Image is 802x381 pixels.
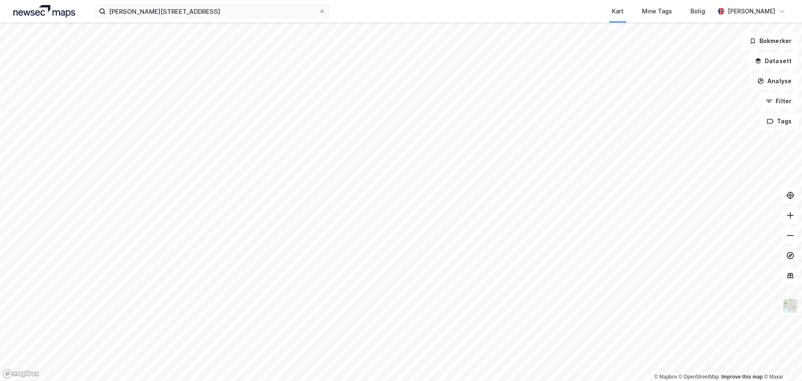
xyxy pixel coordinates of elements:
[728,6,775,16] div: [PERSON_NAME]
[721,374,763,380] a: Improve this map
[679,374,719,380] a: OpenStreetMap
[750,73,799,89] button: Analyse
[690,6,705,16] div: Bolig
[642,6,672,16] div: Mine Tags
[760,113,799,130] button: Tags
[106,5,319,18] input: Søk på adresse, matrikkel, gårdeiere, leietakere eller personer
[760,341,802,381] iframe: Chat Widget
[13,5,75,18] img: logo.a4113a55bc3d86da70a041830d287a7e.svg
[742,33,799,49] button: Bokmerker
[3,369,39,378] a: Mapbox homepage
[782,298,798,314] img: Z
[748,53,799,69] button: Datasett
[760,341,802,381] div: Kontrollprogram for chat
[654,374,677,380] a: Mapbox
[759,93,799,110] button: Filter
[612,6,624,16] div: Kart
